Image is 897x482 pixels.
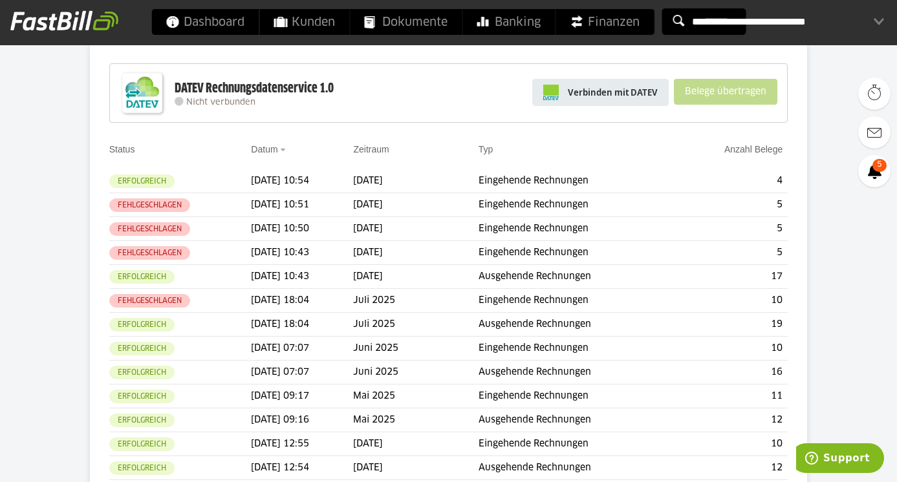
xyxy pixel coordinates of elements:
[676,313,788,337] td: 19
[676,432,788,456] td: 10
[477,9,541,35] span: Banking
[353,432,478,456] td: [DATE]
[10,10,118,31] img: fastbill_logo_white.png
[251,337,353,361] td: [DATE] 07:07
[353,408,478,432] td: Mai 2025
[109,270,175,284] sl-badge: Erfolgreich
[479,217,676,241] td: Eingehende Rechnungen
[251,361,353,384] td: [DATE] 07:07
[676,408,788,432] td: 12
[676,241,788,265] td: 5
[479,241,676,265] td: Eingehende Rechnungen
[251,289,353,313] td: [DATE] 18:04
[796,443,884,476] iframe: Öffnet ein Widget, in dem Sie weitere Informationen finden
[543,85,559,100] img: pi-datev-logo-farbig-24.svg
[568,86,658,99] span: Verbinden mit DATEV
[353,361,478,384] td: Juni 2025
[479,408,676,432] td: Ausgehende Rechnungen
[109,294,190,308] sl-badge: Fehlgeschlagen
[353,384,478,408] td: Mai 2025
[676,456,788,480] td: 12
[350,9,462,35] a: Dokumente
[109,222,190,236] sl-badge: Fehlgeschlagen
[251,265,353,289] td: [DATE] 10:43
[251,384,353,408] td: [DATE] 09:17
[353,456,478,480] td: [DATE]
[353,217,478,241] td: [DATE]
[364,9,448,35] span: Dokumente
[251,456,353,480] td: [DATE] 12:54
[724,144,783,154] a: Anzahl Belege
[479,313,676,337] td: Ausgehende Rechnungen
[109,414,175,427] sl-badge: Erfolgreich
[353,289,478,313] td: Juli 2025
[479,361,676,384] td: Ausgehende Rechnungen
[109,342,175,355] sl-badge: Erfolgreich
[556,9,654,35] a: Finanzen
[353,313,478,337] td: Juli 2025
[872,159,887,172] span: 5
[251,313,353,337] td: [DATE] 18:04
[109,198,190,212] sl-badge: Fehlgeschlagen
[274,9,335,35] span: Kunden
[532,79,669,106] a: Verbinden mit DATEV
[109,318,175,331] sl-badge: Erfolgreich
[353,193,478,217] td: [DATE]
[251,241,353,265] td: [DATE] 10:43
[109,174,175,188] sl-badge: Erfolgreich
[116,67,168,119] img: DATEV-Datenservice Logo
[251,217,353,241] td: [DATE] 10:50
[109,366,175,379] sl-badge: Erfolgreich
[570,9,640,35] span: Finanzen
[109,144,135,154] a: Status
[353,241,478,265] td: [DATE]
[479,456,676,480] td: Ausgehende Rechnungen
[353,144,389,154] a: Zeitraum
[259,9,349,35] a: Kunden
[251,408,353,432] td: [DATE] 09:16
[674,79,777,105] sl-button: Belege übertragen
[676,384,788,408] td: 11
[151,9,259,35] a: Dashboard
[251,193,353,217] td: [DATE] 10:51
[479,144,493,154] a: Typ
[353,265,478,289] td: [DATE]
[353,337,478,361] td: Juni 2025
[479,169,676,193] td: Eingehende Rechnungen
[676,361,788,384] td: 16
[676,217,788,241] td: 5
[251,432,353,456] td: [DATE] 12:55
[676,337,788,361] td: 10
[479,337,676,361] td: Eingehende Rechnungen
[479,384,676,408] td: Eingehende Rechnungen
[109,390,175,403] sl-badge: Erfolgreich
[858,155,891,187] a: 5
[251,144,277,154] a: Datum
[462,9,555,35] a: Banking
[676,169,788,193] td: 4
[109,437,175,451] sl-badge: Erfolgreich
[479,193,676,217] td: Eingehende Rechnungen
[676,265,788,289] td: 17
[175,80,334,97] div: DATEV Rechnungsdatenservice 1.0
[479,265,676,289] td: Ausgehende Rechnungen
[109,246,190,260] sl-badge: Fehlgeschlagen
[479,432,676,456] td: Eingehende Rechnungen
[109,461,175,475] sl-badge: Erfolgreich
[676,289,788,313] td: 10
[479,289,676,313] td: Eingehende Rechnungen
[166,9,244,35] span: Dashboard
[280,149,288,151] img: sort_desc.gif
[251,169,353,193] td: [DATE] 10:54
[353,169,478,193] td: [DATE]
[186,98,255,107] span: Nicht verbunden
[676,193,788,217] td: 5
